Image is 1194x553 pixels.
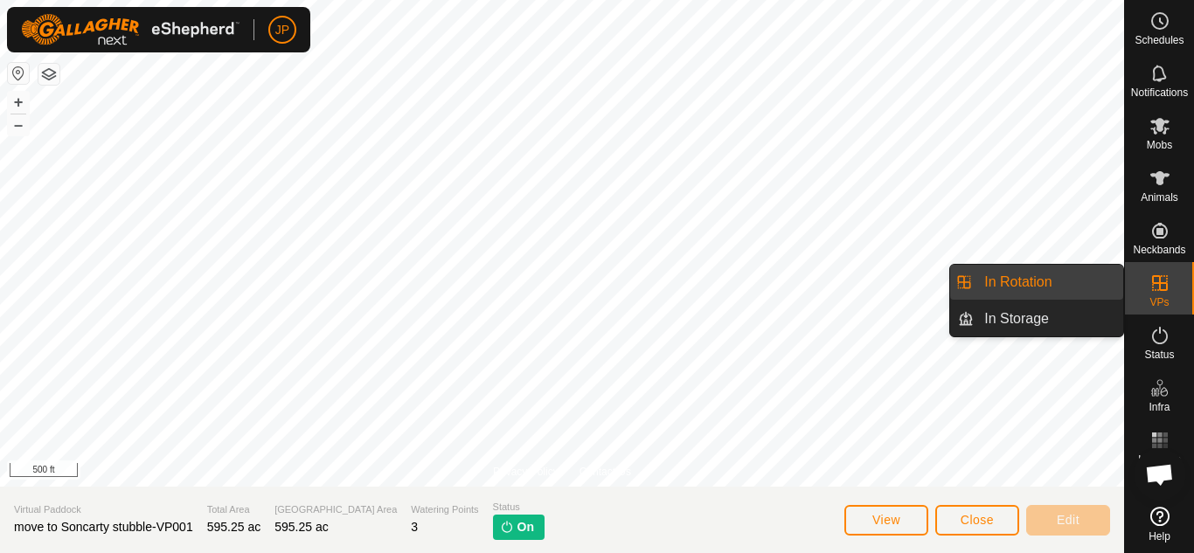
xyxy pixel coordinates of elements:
[274,520,329,534] span: 595.25 ac
[1131,87,1188,98] span: Notifications
[974,301,1123,336] a: In Storage
[38,64,59,85] button: Map Layers
[411,520,418,534] span: 3
[500,520,514,534] img: turn-on
[14,502,193,517] span: Virtual Paddock
[984,272,1052,293] span: In Rotation
[1057,513,1079,527] span: Edit
[1133,245,1185,255] span: Neckbands
[1141,192,1178,203] span: Animals
[950,265,1123,300] li: In Rotation
[984,308,1049,329] span: In Storage
[1149,531,1170,542] span: Help
[1138,454,1181,465] span: Heatmap
[1144,349,1174,360] span: Status
[1147,140,1172,150] span: Mobs
[274,502,397,517] span: [GEOGRAPHIC_DATA] Area
[1149,297,1169,308] span: VPs
[411,502,478,517] span: Watering Points
[580,464,631,480] a: Contact Us
[961,513,994,527] span: Close
[1135,35,1184,45] span: Schedules
[8,92,29,113] button: +
[872,513,900,527] span: View
[1134,448,1186,501] div: Open chat
[1125,500,1194,549] a: Help
[974,265,1123,300] a: In Rotation
[21,14,239,45] img: Gallagher Logo
[935,505,1019,536] button: Close
[844,505,928,536] button: View
[950,301,1123,336] li: In Storage
[275,21,289,39] span: JP
[493,500,545,515] span: Status
[207,502,261,517] span: Total Area
[8,114,29,135] button: –
[14,520,193,534] span: move to Soncarty stubble-VP001
[1149,402,1170,412] span: Infra
[207,520,261,534] span: 595.25 ac
[1026,505,1110,536] button: Edit
[8,63,29,84] button: Reset Map
[493,464,559,480] a: Privacy Policy
[517,518,534,536] span: On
